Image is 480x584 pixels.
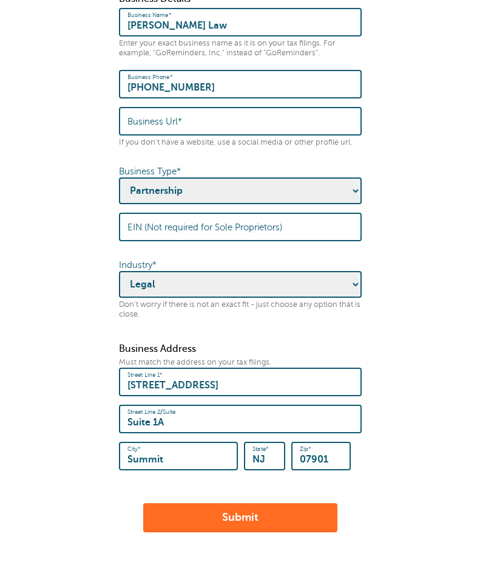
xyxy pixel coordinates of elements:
p: Business Address [119,343,362,355]
p: If you don't have a website, use a social media or other profile url. [119,138,362,147]
label: Business Url* [127,116,182,127]
label: Business Type* [119,167,181,176]
p: Don't worry if there is not an exact fit - just choose any option that is close. [119,300,362,319]
label: Business Name* [127,12,171,19]
p: Must match the address on your tax filings. [119,358,362,367]
label: EIN (Not required for Sole Proprietors) [127,222,282,233]
label: City* [127,445,140,453]
label: Business Phone* [127,74,172,81]
label: Street Line 1* [127,371,163,379]
label: State* [252,445,269,453]
p: Enter your exact business name as it is on your tax filings. For example, "GoReminders, Inc." ins... [119,39,362,58]
label: Industry* [119,260,157,270]
button: Submit [143,503,337,532]
label: Street Line 2/Suite [127,408,175,416]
